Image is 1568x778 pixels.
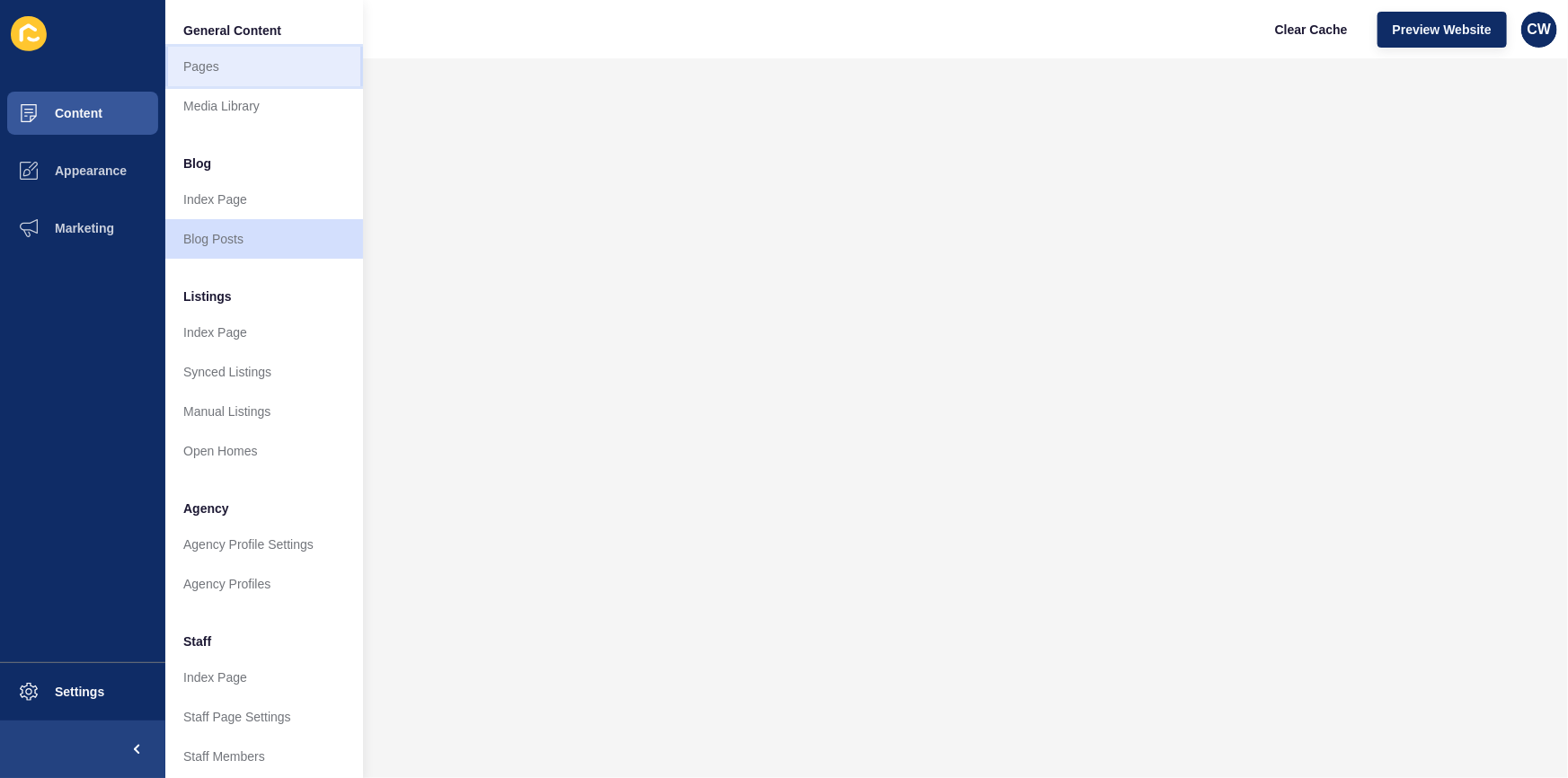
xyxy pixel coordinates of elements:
[165,313,363,352] a: Index Page
[1393,21,1492,39] span: Preview Website
[165,737,363,776] a: Staff Members
[165,697,363,737] a: Staff Page Settings
[165,431,363,471] a: Open Homes
[1528,21,1552,39] span: CW
[183,155,211,172] span: Blog
[183,287,232,305] span: Listings
[1275,21,1348,39] span: Clear Cache
[165,658,363,697] a: Index Page
[1378,12,1507,48] button: Preview Website
[183,632,211,650] span: Staff
[1260,12,1363,48] button: Clear Cache
[165,352,363,392] a: Synced Listings
[165,525,363,564] a: Agency Profile Settings
[165,86,363,126] a: Media Library
[165,219,363,259] a: Blog Posts
[165,47,363,86] a: Pages
[165,564,363,604] a: Agency Profiles
[165,180,363,219] a: Index Page
[165,392,363,431] a: Manual Listings
[183,500,229,517] span: Agency
[183,22,281,40] span: General Content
